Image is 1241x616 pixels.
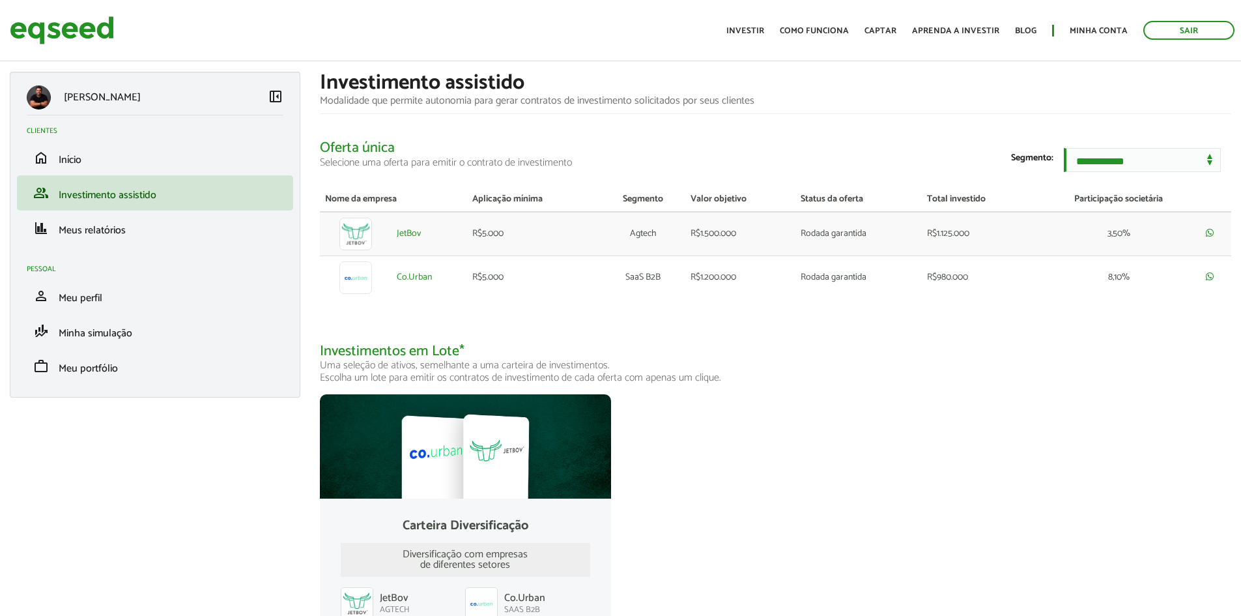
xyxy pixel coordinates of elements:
[1036,256,1201,299] td: 8,10%
[795,212,922,256] td: Rodada garantida
[320,95,1231,107] p: Modalidade que permite autonomia para gerar contratos de investimento solicitados por seus clientes
[320,140,1231,168] h2: Oferta única
[33,359,49,374] span: work
[1015,27,1036,35] a: Blog
[320,359,1231,384] p: Uma seleção de ativos, semelhante a uma carteira de investimentos. Escolha um lote para emitir os...
[465,605,590,615] p: SaaS B2B
[1206,228,1214,239] a: Compartilhar rodada por whatsapp
[17,211,293,246] li: Meus relatórios
[380,587,408,604] p: JetBov
[341,543,590,577] div: Diversificação com empresas de diferentes setores
[795,256,922,299] td: Rodada garantida
[795,188,922,212] th: Status da oferta
[59,151,81,169] span: Início
[59,289,102,307] span: Meu perfil
[397,229,421,239] a: JetBov
[1011,154,1053,163] label: Segmento:
[33,150,49,166] span: home
[320,156,1231,169] p: Selecione uma oferta para emitir o contrato de investimento
[685,188,795,212] th: Valor objetivo
[33,323,49,339] span: finance_mode
[1070,27,1128,35] a: Minha conta
[685,256,795,299] td: R$1.200.000
[912,27,999,35] a: Aprenda a investir
[27,150,283,166] a: homeInício
[17,349,293,384] li: Meu portfólio
[27,323,283,339] a: finance_modeMinha simulação
[64,91,141,104] p: [PERSON_NAME]
[601,212,685,256] td: Agtech
[397,273,432,282] a: Co.Urban
[685,212,795,256] td: R$1.500.000
[268,89,283,104] span: left_panel_close
[59,360,118,377] span: Meu portfólio
[1143,21,1234,40] a: Sair
[17,314,293,349] li: Minha simulação
[341,520,590,533] div: Carteira Diversificação
[467,188,601,212] th: Aplicação mínima
[59,186,156,204] span: Investimento assistido
[10,13,114,48] img: EqSeed
[341,605,465,615] p: Agtech
[27,127,293,135] h2: Clientes
[601,256,685,299] td: SaaS B2B
[467,256,601,299] td: R$5.000
[320,344,1231,385] h2: Investimentos em Lote*
[467,212,601,256] td: R$5.000
[59,325,132,342] span: Minha simulação
[27,265,293,273] h2: Pessoal
[601,188,685,212] th: Segmento
[17,278,293,314] li: Meu perfil
[922,188,1036,212] th: Total investido
[1206,272,1214,282] a: Compartilhar rodada por whatsapp
[33,220,49,236] span: finance
[864,27,896,35] a: Captar
[922,212,1036,256] td: R$1.125.000
[726,27,764,35] a: Investir
[922,256,1036,299] td: R$980.000
[1036,212,1201,256] td: 3,50%
[780,27,849,35] a: Como funciona
[320,188,467,212] th: Nome da empresa
[27,185,283,201] a: groupInvestimento assistido
[17,140,293,175] li: Início
[504,587,545,604] p: Co.Urban
[17,175,293,211] li: Investimento assistido
[320,72,1231,95] h1: Investimento assistido
[1036,188,1201,212] th: Participação societária
[27,359,283,374] a: workMeu portfólio
[27,220,283,236] a: financeMeus relatórios
[33,288,49,304] span: person
[27,288,283,304] a: personMeu perfil
[59,222,126,239] span: Meus relatórios
[33,185,49,201] span: group
[268,89,283,107] a: Colapsar menu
